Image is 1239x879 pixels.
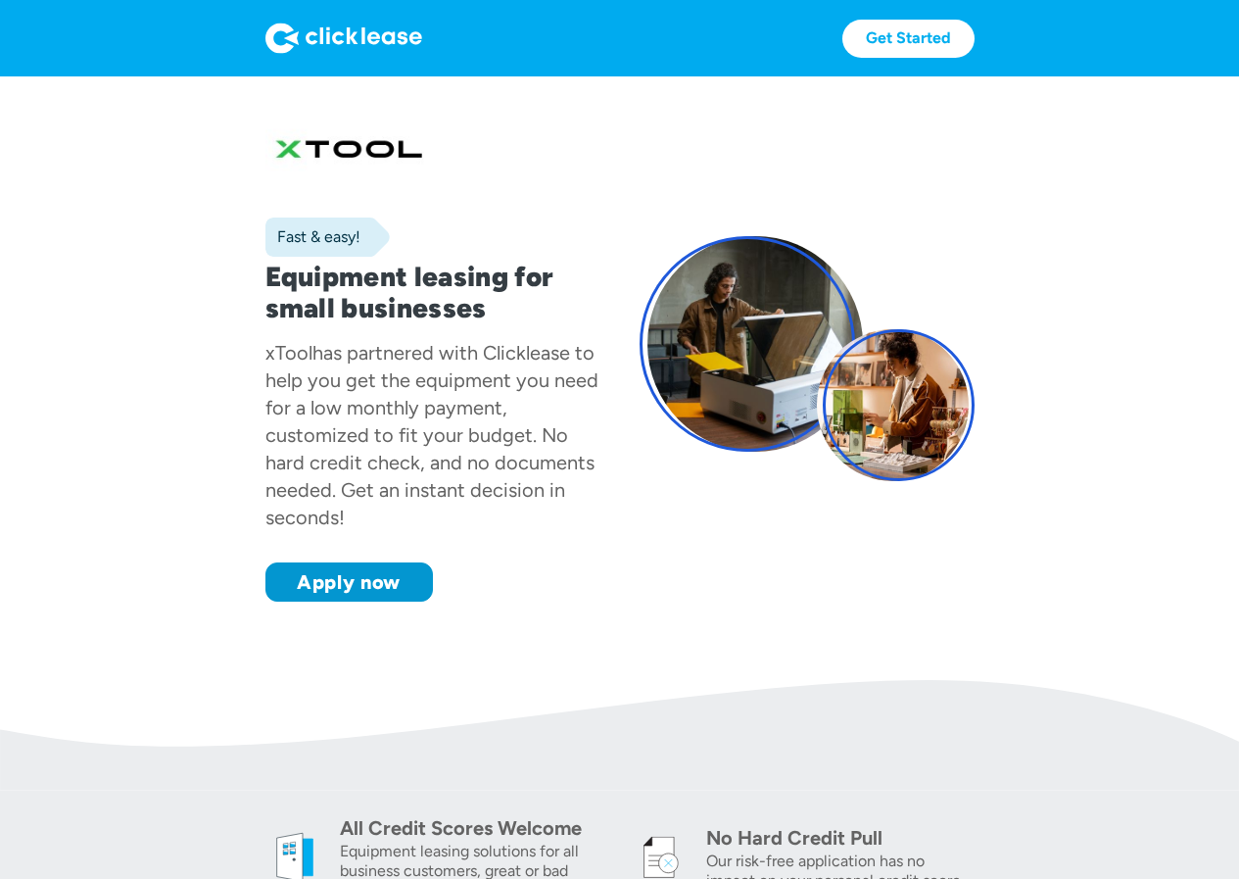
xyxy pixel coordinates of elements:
[265,227,360,247] div: Fast & easy!
[706,824,975,852] div: No Hard Credit Pull
[265,261,600,323] h1: Equipment leasing for small businesses
[265,341,312,365] div: xTool
[265,341,598,529] div: has partnered with Clicklease to help you get the equipment you need for a low monthly payment, c...
[265,23,422,54] img: Logo
[265,562,433,602] a: Apply now
[842,20,975,58] a: Get Started
[340,814,608,842] div: All Credit Scores Welcome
